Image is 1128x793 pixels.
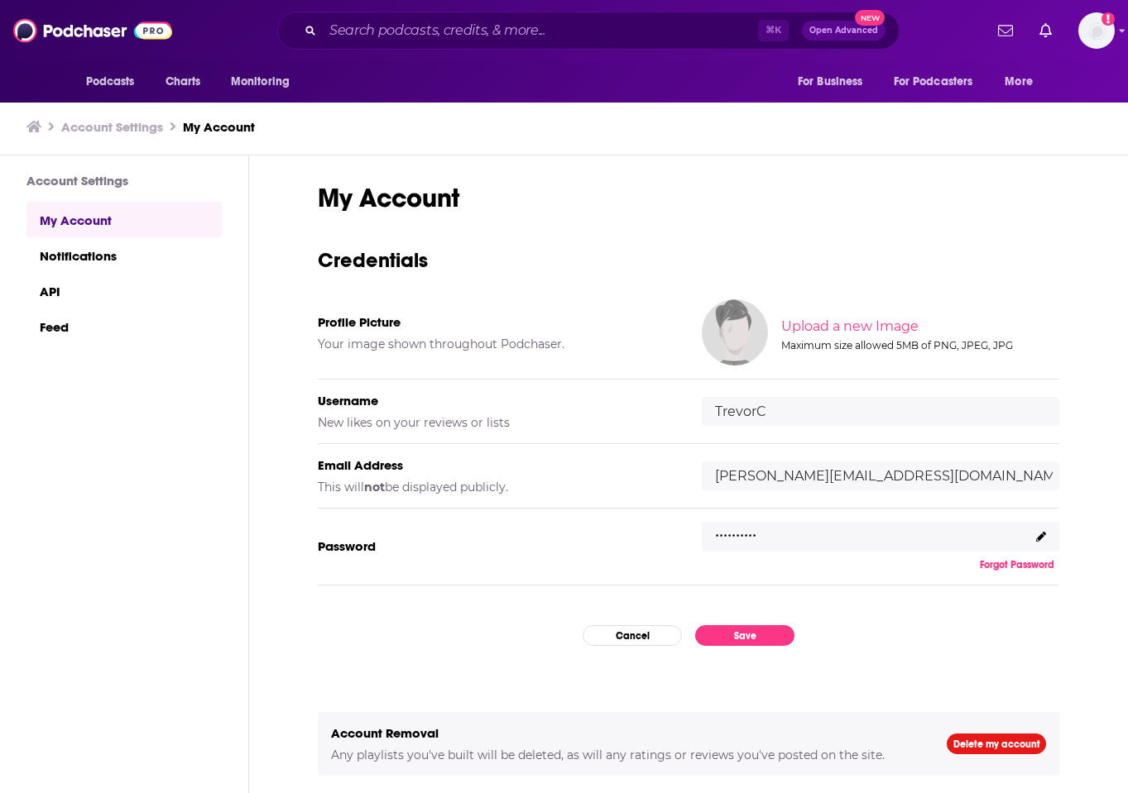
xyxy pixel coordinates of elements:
a: Show notifications dropdown [991,17,1020,45]
a: Account Settings [61,119,163,135]
input: Search podcasts, credits, & more... [323,17,758,44]
button: Forgot Password [975,558,1059,571]
a: Delete my account [947,733,1046,754]
span: Open Advanced [809,26,878,35]
button: Show profile menu [1078,12,1115,49]
div: Maximum size allowed 5MB of PNG, JPEG, JPG [781,339,1056,351]
h5: Account Removal [331,725,920,741]
img: Podchaser - Follow, Share and Rate Podcasts [13,15,172,46]
div: Search podcasts, credits, & more... [277,12,900,50]
button: open menu [993,66,1054,98]
a: My Account [26,202,222,237]
svg: Add a profile image [1102,12,1115,26]
input: email [702,461,1059,490]
p: .......... [715,518,756,542]
img: Your profile image [702,299,768,365]
h3: Credentials [318,247,1059,273]
button: Cancel [583,625,682,646]
h5: Username [318,393,675,408]
button: open menu [74,66,156,98]
a: Charts [155,66,211,98]
a: My Account [183,119,255,135]
a: API [26,273,222,308]
span: ⌘ K [758,20,789,41]
span: For Podcasters [894,70,973,93]
a: Feed [26,308,222,344]
h5: Your image shown throughout Podchaser. [318,337,675,351]
button: Save [695,625,794,646]
span: New [855,10,885,26]
span: Podcasts [86,70,135,93]
h5: Any playlists you've built will be deleted, as will any ratings or reviews you've posted on the s... [331,748,920,762]
span: More [1005,70,1033,93]
button: open menu [883,66,997,98]
b: not [364,480,385,494]
h5: Password [318,538,675,554]
input: username [702,397,1059,426]
span: Monitoring [231,70,290,93]
h5: Email Address [318,457,675,473]
span: Charts [166,70,201,93]
h3: Account Settings [26,173,222,189]
h5: New likes on your reviews or lists [318,415,675,430]
button: open menu [786,66,884,98]
a: Show notifications dropdown [1033,17,1058,45]
button: open menu [219,66,311,98]
h5: Profile Picture [318,314,675,330]
img: User Profile [1078,12,1115,49]
span: For Business [798,70,863,93]
h1: My Account [318,182,1059,214]
h5: This will be displayed publicly. [318,480,675,494]
a: Notifications [26,237,222,273]
span: Logged in as TrevorC [1078,12,1115,49]
button: Open AdvancedNew [802,21,886,41]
